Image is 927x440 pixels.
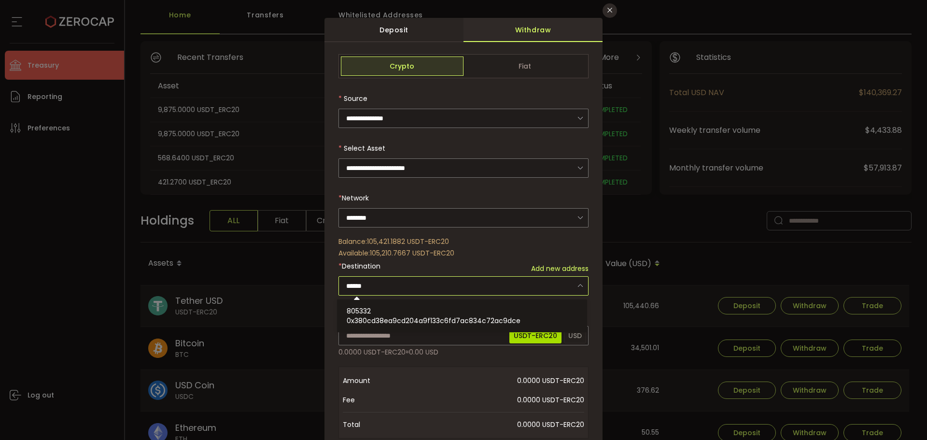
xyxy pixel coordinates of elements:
[347,316,520,326] span: 0x380cd38ea9cd204a9f133c6fd7ac834c72ac9dce
[420,415,584,434] span: 0.0000 USDT-ERC20
[367,237,449,246] span: 105,421.1882 USDT-ERC20
[420,371,584,390] span: 0.0000 USDT-ERC20
[343,390,420,410] span: Fee
[324,18,463,42] div: Deposit
[531,264,589,274] span: Add new address
[420,390,584,410] span: 0.0000 USDT-ERC20
[370,248,454,258] span: 105,210.7667 USDT-ERC20
[342,193,369,203] span: Network
[338,237,367,246] span: Balance:
[564,328,586,343] span: USD
[409,347,438,357] span: 0.00 USD
[406,347,409,357] span: ≈
[338,94,367,103] label: Source
[463,18,603,42] div: Withdraw
[347,306,371,316] span: 805332
[509,328,562,343] span: USDT-ERC20
[342,261,380,271] span: Destination
[338,347,406,357] span: 0.0000 USDT-ERC20
[338,248,370,258] span: Available:
[879,394,927,440] iframe: Chat Widget
[341,57,463,76] span: Crypto
[463,57,586,76] span: Fiat
[338,143,385,153] label: Select Asset
[343,415,420,434] span: Total
[343,371,420,390] span: Amount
